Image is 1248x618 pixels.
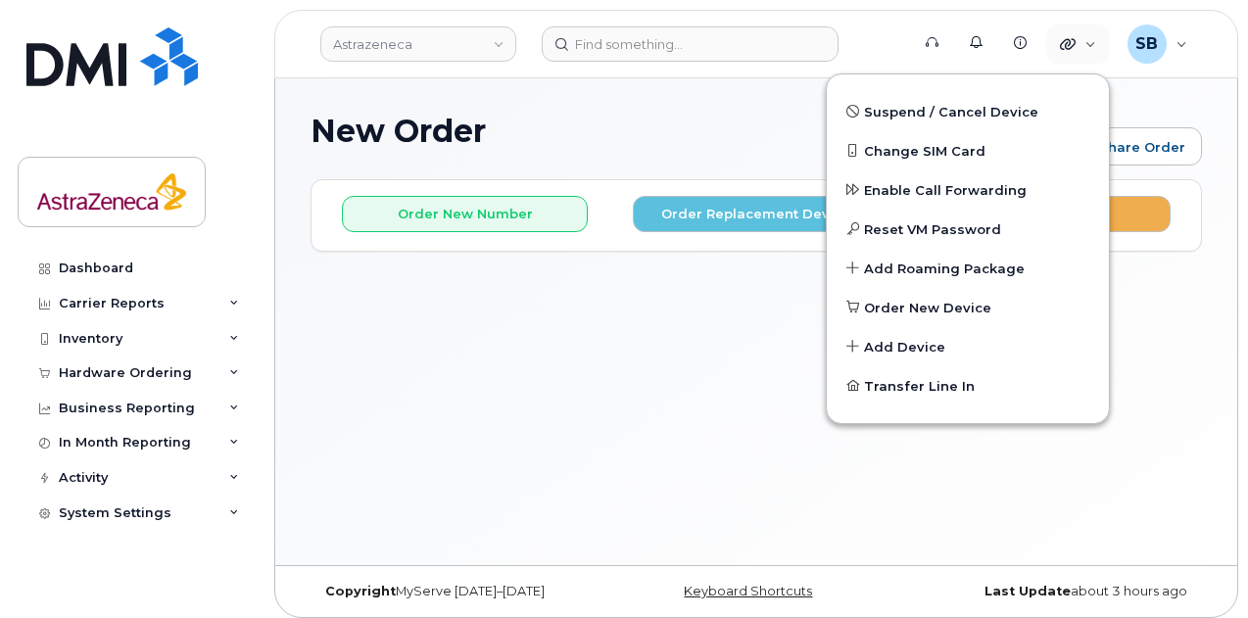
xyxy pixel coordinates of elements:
a: Add Device [827,327,1109,366]
div: MyServe [DATE]–[DATE] [311,584,607,599]
a: Share Order [1063,127,1202,166]
a: Order New Device [827,288,1109,327]
div: about 3 hours ago [905,584,1202,599]
span: Transfer Line In [864,377,975,397]
span: Suspend / Cancel Device [864,103,1038,122]
button: Order Replacement Device [633,196,879,232]
h1: New Order [311,114,1053,148]
span: Add Roaming Package [864,260,1025,279]
span: Add Device [864,338,945,357]
strong: Last Update [984,584,1071,598]
span: Enable Call Forwarding [864,181,1027,201]
strong: Copyright [325,584,396,598]
span: Reset VM Password [864,220,1001,240]
span: Change SIM Card [864,142,985,162]
span: Order New Device [864,299,991,318]
a: Keyboard Shortcuts [684,584,812,598]
button: Order New Number [342,196,588,232]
